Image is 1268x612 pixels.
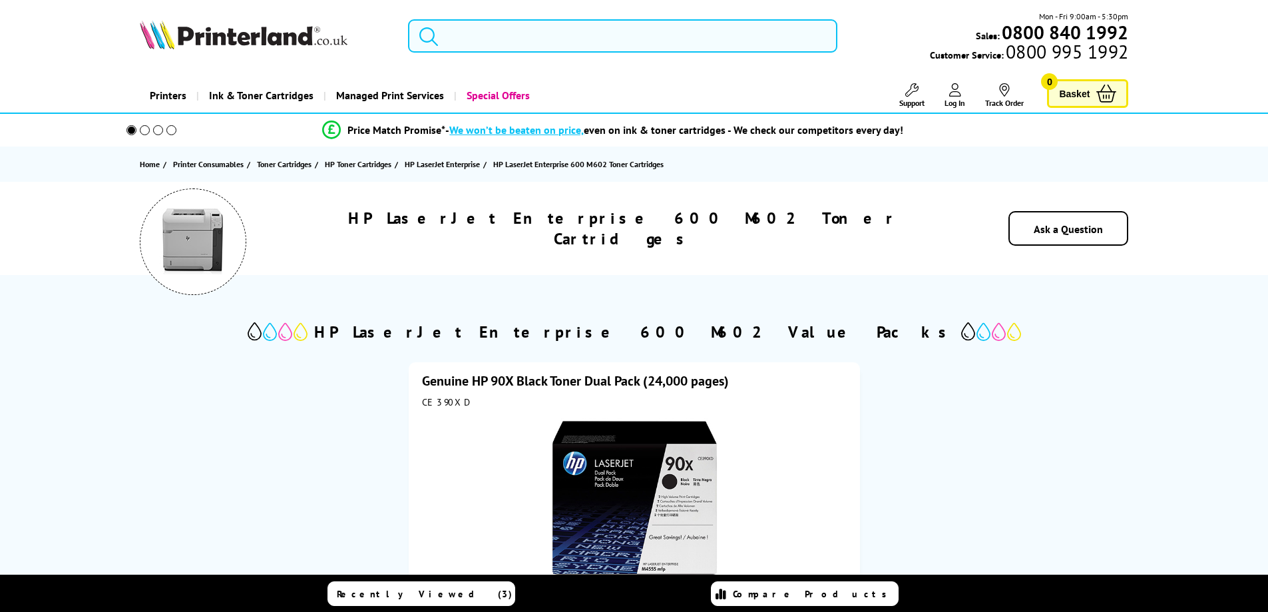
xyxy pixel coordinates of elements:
a: Ink & Toner Cartridges [196,79,323,113]
a: Toner Cartridges [257,157,315,171]
span: Sales: [976,29,1000,42]
a: Printers [140,79,196,113]
a: HP LaserJet Enterprise [405,157,483,171]
b: 0800 840 1992 [1002,20,1128,45]
h2: HP LaserJet Enterprise 600 M602 Value Packs [314,322,954,342]
a: 0800 840 1992 [1000,26,1128,39]
div: CE390XD [422,396,847,408]
span: Log In [945,98,965,108]
div: - even on ink & toner cartridges - We check our competitors every day! [445,123,903,137]
a: Home [140,157,163,171]
a: HP Toner Cartridges [325,157,395,171]
span: Recently Viewed (3) [337,588,513,600]
span: Compare Products [733,588,894,600]
a: Basket 0 [1047,79,1128,108]
span: 0800 995 1992 [1004,45,1128,58]
span: Customer Service: [930,45,1128,61]
a: Genuine HP 90X Black Toner Dual Pack (24,000 pages) [422,372,729,390]
a: Track Order [985,83,1024,108]
span: Mon - Fri 9:00am - 5:30pm [1039,10,1128,23]
span: We won’t be beaten on price, [449,123,584,137]
a: Compare Products [711,581,899,606]
h1: HP LaserJet Enterprise 600 M602 Toner Cartridges [286,208,959,249]
span: Support [899,98,925,108]
span: Basket [1059,85,1090,103]
a: Recently Viewed (3) [327,581,515,606]
a: Ask a Question [1034,222,1103,236]
img: HP LaserJet Enterprise 600 M602 Mono Printer Toner Cartridges [160,208,226,275]
span: HP LaserJet Enterprise 600 M602 Toner Cartridges [493,159,664,169]
a: Support [899,83,925,108]
span: Price Match Promise* [347,123,445,137]
span: HP Toner Cartridges [325,157,391,171]
img: Printerland Logo [140,20,347,49]
img: HP 90X Black Toner Dual Pack (24,000 pages) [551,415,718,581]
a: Log In [945,83,965,108]
a: Printerland Logo [140,20,392,52]
li: modal_Promise [108,119,1118,142]
a: Managed Print Services [323,79,454,113]
span: Printer Consumables [173,157,244,171]
span: Ink & Toner Cartridges [209,79,314,113]
a: Printer Consumables [173,157,247,171]
span: 0 [1041,73,1058,90]
span: HP LaserJet Enterprise [405,157,480,171]
span: Toner Cartridges [257,157,312,171]
a: Special Offers [454,79,540,113]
